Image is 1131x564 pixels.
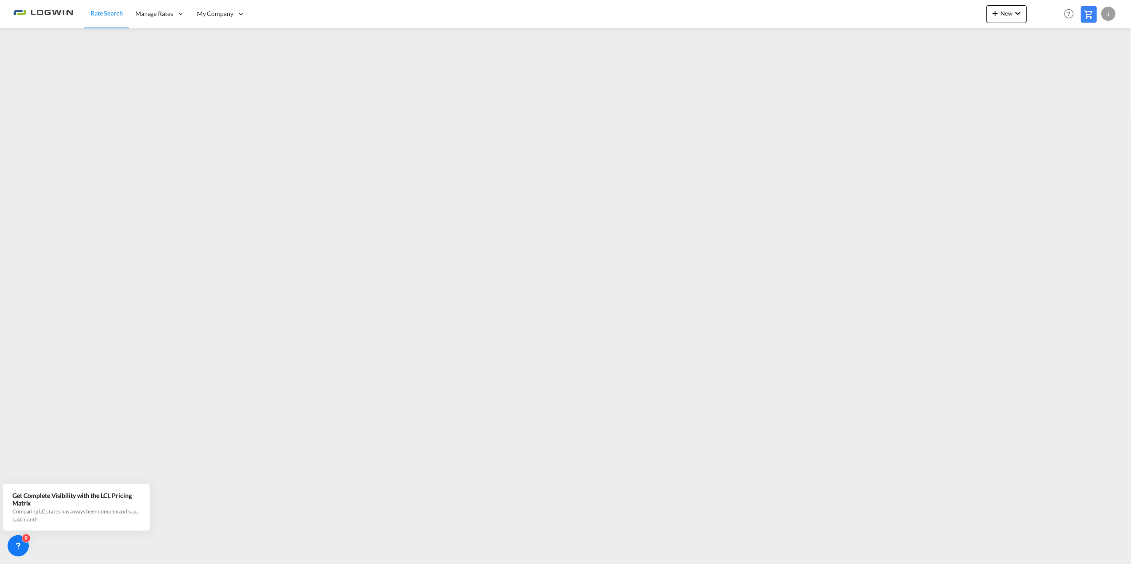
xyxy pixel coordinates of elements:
[91,9,123,17] span: Rate Search
[1101,7,1115,21] div: J
[13,4,73,24] img: 2761ae10d95411efa20a1f5e0282d2d7.png
[990,10,1023,17] span: New
[1061,6,1081,22] div: Help
[197,9,233,18] span: My Company
[1013,8,1023,19] md-icon: icon-chevron-down
[990,8,1001,19] md-icon: icon-plus 400-fg
[135,9,173,18] span: Manage Rates
[986,5,1027,23] button: icon-plus 400-fgNewicon-chevron-down
[1061,6,1076,21] span: Help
